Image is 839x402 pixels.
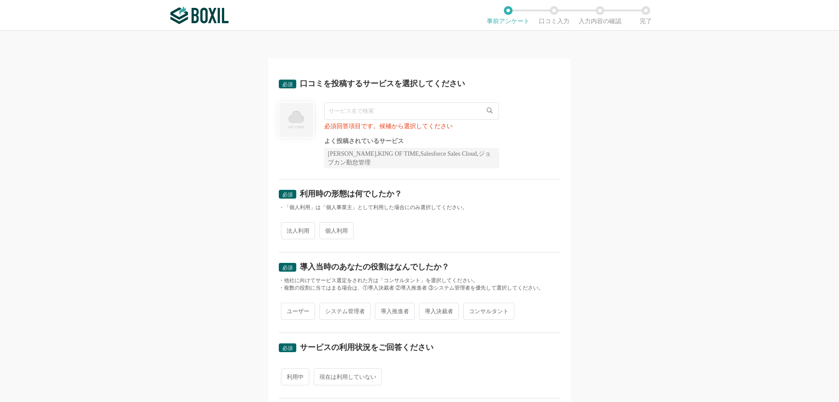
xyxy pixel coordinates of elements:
[319,303,371,320] span: システム管理者
[170,7,229,24] img: ボクシルSaaS_ロゴ
[279,277,560,284] div: ・他社に向けてサービス選定をされた方は「コンサルタント」を選択してください。
[463,303,514,320] span: コンサルタント
[282,192,293,198] span: 必須
[279,204,560,211] div: ・「個人利用」は「個人事業主」として利用した場合にのみ選択してください。
[279,284,560,292] div: ・複数の役割に当てはまる場合は、①導入決裁者 ②導入推進者 ③システム管理者を優先して選択してください。
[300,190,402,198] div: 利用時の形態は何でしたか？
[419,303,459,320] span: 導入決裁者
[577,6,623,24] li: 入力内容の確認
[281,303,315,320] span: ユーザー
[531,6,577,24] li: 口コミ入力
[324,148,499,168] div: [PERSON_NAME],KING OF TIME,Salesforce Sales Cloud,ジョブカン勤怠管理
[282,81,293,87] span: 必須
[319,222,354,239] span: 個人利用
[281,222,315,239] span: 法人利用
[300,263,449,271] div: 導入当時のあなたの役割はなんでしたか？
[300,80,465,87] div: 口コミを投稿するサービスを選択してください
[314,368,382,385] span: 現在は利用していない
[324,123,499,129] div: 必須回答項目です。候補から選択してください
[485,6,531,24] li: 事前アンケート
[375,303,415,320] span: 導入推進者
[300,343,433,351] div: サービスの利用状況をご回答ください
[324,102,499,120] input: サービス名で検索
[623,6,669,24] li: 完了
[282,345,293,351] span: 必須
[324,138,499,144] div: よく投稿されているサービス
[281,368,309,385] span: 利用中
[282,265,293,271] span: 必須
